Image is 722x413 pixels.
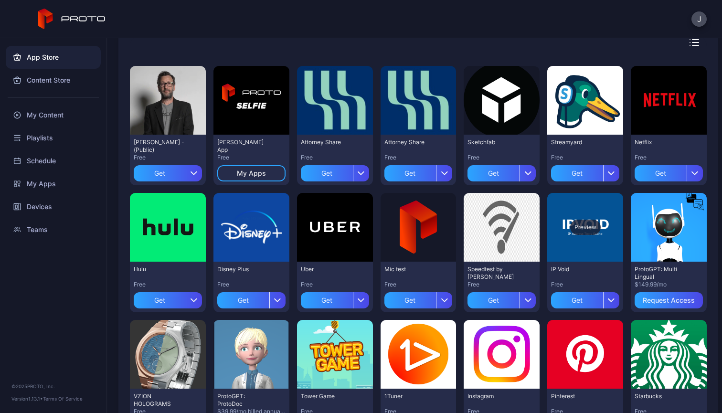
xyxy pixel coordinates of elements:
[384,392,437,400] div: 1Tuner
[635,161,703,181] button: Get
[551,288,619,308] button: Get
[691,11,707,27] button: J
[301,281,369,288] div: Free
[134,392,186,408] div: VZION HOLOGRAMS
[551,265,604,273] div: IP Void
[635,154,703,161] div: Free
[384,265,437,273] div: Mic test
[551,154,619,161] div: Free
[134,288,202,308] button: Get
[635,292,703,308] button: Request Access
[134,154,202,161] div: Free
[6,104,101,127] a: My Content
[635,165,687,181] div: Get
[551,161,619,181] button: Get
[11,396,43,402] span: Version 1.13.1 •
[217,165,286,181] button: My Apps
[467,288,536,308] button: Get
[635,265,687,281] div: ProtoGPT: Multi Lingual
[134,281,202,288] div: Free
[570,220,601,235] div: Preview
[217,154,286,161] div: Free
[301,138,353,146] div: Attorney Share
[301,154,369,161] div: Free
[467,165,520,181] div: Get
[301,392,353,400] div: Tower Game
[217,281,286,288] div: Free
[134,292,186,308] div: Get
[6,69,101,92] a: Content Store
[301,288,369,308] button: Get
[635,281,703,288] div: $149.99/mo
[134,265,186,273] div: Hulu
[384,161,453,181] button: Get
[134,165,186,181] div: Get
[384,281,453,288] div: Free
[551,165,603,181] div: Get
[467,154,536,161] div: Free
[551,281,619,288] div: Free
[384,138,437,146] div: Attorney Share
[6,149,101,172] a: Schedule
[43,396,83,402] a: Terms Of Service
[635,392,687,400] div: Starbucks
[467,292,520,308] div: Get
[301,161,369,181] button: Get
[384,165,436,181] div: Get
[467,138,520,146] div: Sketchfab
[6,218,101,241] a: Teams
[6,46,101,69] a: App Store
[643,297,695,304] div: Request Access
[134,138,186,154] div: David N Persona - (Public)
[6,172,101,195] a: My Apps
[11,382,95,390] div: © 2025 PROTO, Inc.
[134,161,202,181] button: Get
[467,281,536,288] div: Free
[217,288,286,308] button: Get
[384,154,453,161] div: Free
[237,169,266,177] div: My Apps
[217,138,270,154] div: David Selfie App
[467,392,520,400] div: Instagram
[6,195,101,218] a: Devices
[301,265,353,273] div: Uber
[384,292,436,308] div: Get
[217,392,270,408] div: ProtoGPT: ProtoDoc
[635,138,687,146] div: Netflix
[301,292,353,308] div: Get
[6,127,101,149] a: Playlists
[217,265,270,273] div: Disney Plus
[217,292,269,308] div: Get
[467,265,520,281] div: Speedtest by Ookla
[467,161,536,181] button: Get
[551,138,604,146] div: Streamyard
[301,165,353,181] div: Get
[551,392,604,400] div: Pinterest
[384,288,453,308] button: Get
[551,292,603,308] div: Get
